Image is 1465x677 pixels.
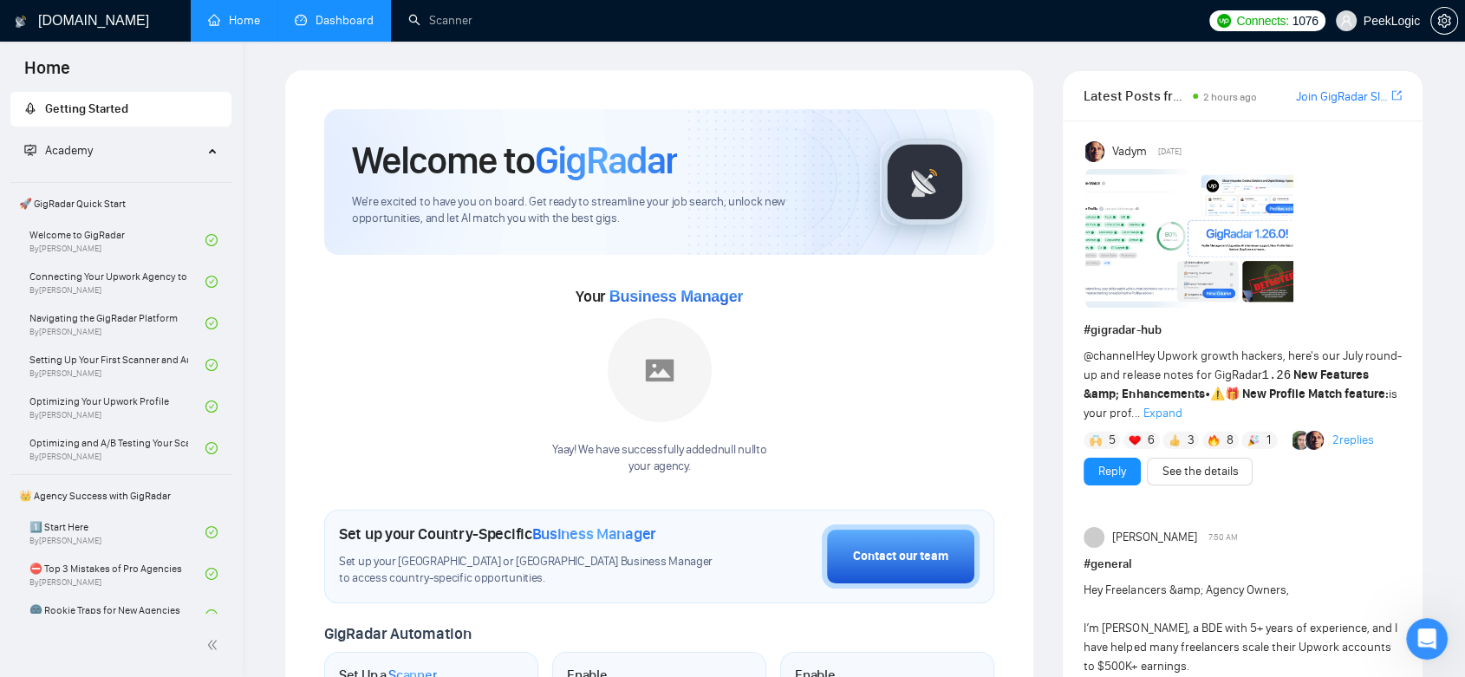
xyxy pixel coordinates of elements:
span: 🚀 GigRadar Quick Start [12,186,230,221]
span: Academy [45,143,93,158]
span: rocket [24,102,36,114]
span: 🎁 [1224,387,1239,401]
span: 1 [1266,432,1271,449]
a: dashboardDashboard [295,13,374,28]
span: 7:50 AM [1208,530,1238,545]
span: @channel [1084,348,1135,363]
h1: Set up your Country-Specific [339,524,656,544]
h1: # gigradar-hub [1084,321,1402,340]
img: Alex B [1292,431,1312,450]
span: Home [10,55,84,92]
h1: Welcome to [352,137,677,184]
span: GigRadar Automation [324,624,471,643]
a: ⛔ Top 3 Mistakes of Pro AgenciesBy[PERSON_NAME] [29,555,205,593]
a: Navigating the GigRadar PlatformBy[PERSON_NAME] [29,304,205,342]
button: Contact our team [822,524,980,589]
img: 🔥 [1208,434,1220,446]
a: Connecting Your Upwork Agency to GigRadarBy[PERSON_NAME] [29,263,205,301]
div: Close [304,7,335,38]
span: check-circle [205,317,218,329]
img: ❤️ [1129,434,1141,446]
button: Reply [1084,458,1141,485]
span: check-circle [205,234,218,246]
img: upwork-logo.png [1217,14,1231,28]
span: [DATE] [1158,144,1182,159]
span: 5 [1109,432,1116,449]
img: gigradar-logo.png [882,139,968,225]
button: go back [11,7,44,40]
span: 2 hours ago [1203,91,1257,103]
button: Expand window [271,7,304,40]
span: Expand [1143,406,1182,420]
span: check-circle [205,359,218,371]
img: Vadym [1085,141,1106,162]
span: 1076 [1292,11,1318,30]
span: user [1340,15,1352,27]
div: Contact our team [853,547,948,566]
span: check-circle [205,442,218,454]
div: Yaay! We have successfully added null null to [552,442,766,475]
span: check-circle [205,568,218,580]
code: 1.26 [1261,368,1291,382]
li: Getting Started [10,92,231,127]
a: setting [1430,14,1458,28]
span: Connects: [1236,11,1288,30]
span: ⚠️ [1209,387,1224,401]
span: check-circle [205,276,218,288]
span: setting [1431,14,1457,28]
span: Hey Upwork growth hackers, here's our July round-up and release notes for GigRadar • is your prof... [1084,348,1401,420]
a: Join GigRadar Slack Community [1296,88,1388,107]
a: Optimizing and A/B Testing Your Scanner for Better ResultsBy[PERSON_NAME] [29,429,205,467]
a: export [1391,88,1402,104]
a: 2replies [1332,432,1374,449]
p: your agency . [552,459,766,475]
a: See the details [1162,462,1238,481]
a: Optimizing Your Upwork ProfileBy[PERSON_NAME] [29,387,205,426]
a: homeHome [208,13,260,28]
span: 8 [1227,432,1234,449]
span: fund-projection-screen [24,144,36,156]
iframe: Intercom live chat [1406,618,1448,660]
img: logo [15,8,27,36]
a: 1️⃣ Start HereBy[PERSON_NAME] [29,513,205,551]
span: check-circle [205,400,218,413]
span: double-left [206,636,224,654]
a: Setting Up Your First Scanner and Auto-BidderBy[PERSON_NAME] [29,346,205,384]
button: See the details [1147,458,1253,485]
span: 3 [1188,432,1195,449]
span: Set up your [GEOGRAPHIC_DATA] or [GEOGRAPHIC_DATA] Business Manager to access country-specific op... [339,554,724,587]
a: Reply [1098,462,1126,481]
span: Vadym [1112,142,1147,161]
span: We're excited to have you on board. Get ready to streamline your job search, unlock new opportuni... [352,194,852,227]
button: setting [1430,7,1458,35]
span: Your [576,287,743,306]
span: Getting Started [45,101,128,116]
span: GigRadar [535,137,677,184]
a: Welcome to GigRadarBy[PERSON_NAME] [29,221,205,259]
span: export [1391,88,1402,102]
img: 🎉 [1247,434,1260,446]
span: 6 [1148,432,1155,449]
span: [PERSON_NAME] [1112,528,1197,547]
span: 👑 Agency Success with GigRadar [12,478,230,513]
img: placeholder.png [608,318,712,422]
span: Business Manager [609,288,743,305]
span: check-circle [205,609,218,622]
span: Business Manager [532,524,656,544]
span: Latest Posts from the GigRadar Community [1084,85,1187,107]
span: Academy [24,143,93,158]
img: 👍 [1169,434,1181,446]
h1: # general [1084,555,1402,574]
a: 🌚 Rookie Traps for New Agencies [29,596,205,635]
span: check-circle [205,526,218,538]
img: F09AC4U7ATU-image.png [1085,169,1293,308]
strong: New Profile Match feature: [1241,387,1388,401]
a: searchScanner [408,13,472,28]
img: 🙌 [1090,434,1102,446]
